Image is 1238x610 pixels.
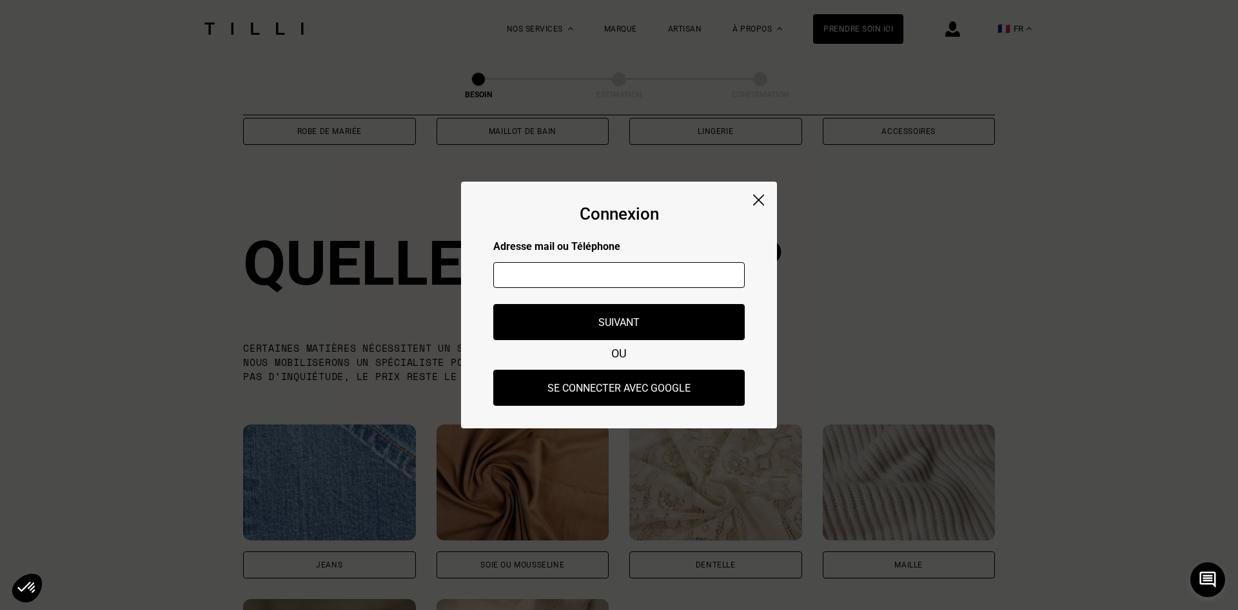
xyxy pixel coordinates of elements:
[580,204,659,224] div: Connexion
[493,304,745,340] button: Suivant
[753,195,764,205] img: close
[493,240,745,253] p: Adresse mail ou Téléphone
[493,370,745,406] button: Se connecter avec Google
[611,347,627,360] span: OU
